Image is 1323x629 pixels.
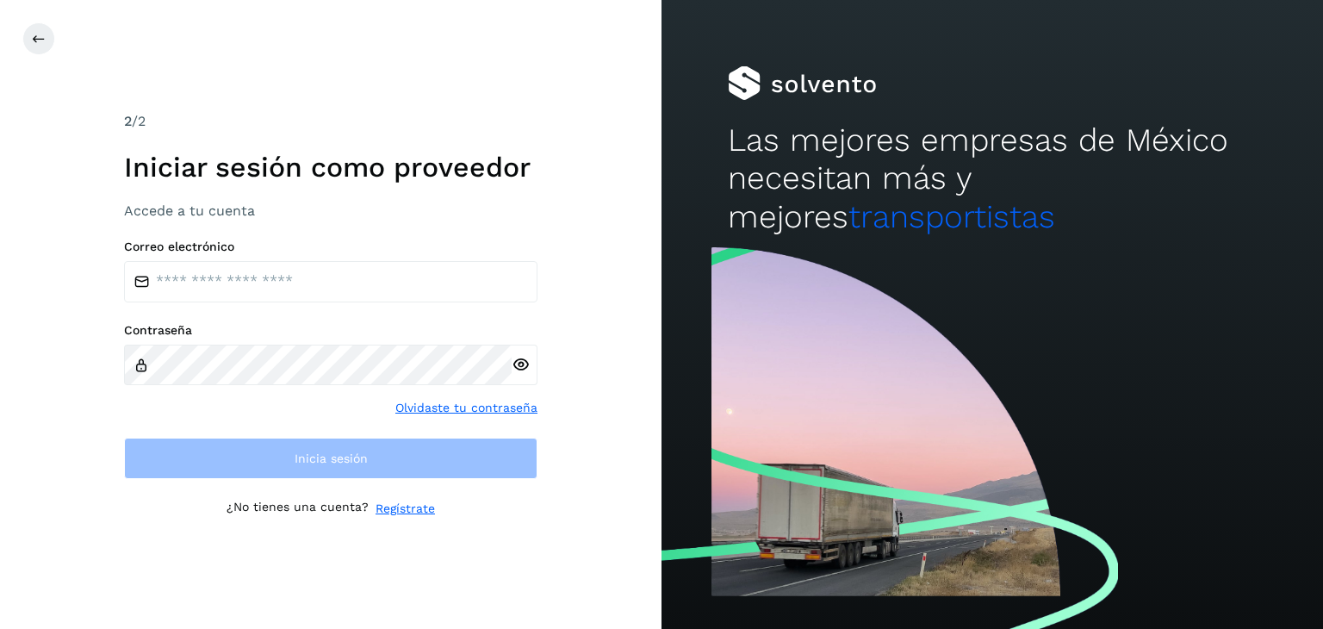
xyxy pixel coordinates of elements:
div: /2 [124,111,537,132]
p: ¿No tienes una cuenta? [227,500,369,518]
a: Olvidaste tu contraseña [395,399,537,417]
span: transportistas [848,198,1055,235]
label: Contraseña [124,323,537,338]
h2: Las mejores empresas de México necesitan más y mejores [728,121,1257,236]
h1: Iniciar sesión como proveedor [124,151,537,184]
span: 2 [124,113,132,129]
label: Correo electrónico [124,240,537,254]
a: Regístrate [376,500,435,518]
h3: Accede a tu cuenta [124,202,537,219]
button: Inicia sesión [124,438,537,479]
span: Inicia sesión [295,452,368,464]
